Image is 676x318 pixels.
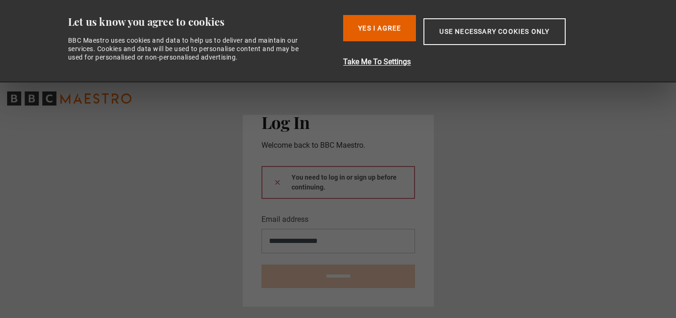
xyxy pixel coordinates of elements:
[68,15,336,29] div: Let us know you agree to cookies
[343,15,416,41] button: Yes I Agree
[261,140,415,151] p: Welcome back to BBC Maestro.
[261,112,415,132] h2: Log In
[343,56,615,68] button: Take Me To Settings
[261,214,308,225] label: Email address
[261,166,415,199] div: You need to log in or sign up before continuing.
[68,36,309,62] div: BBC Maestro uses cookies and data to help us to deliver and maintain our services. Cookies and da...
[7,91,131,106] svg: BBC Maestro
[423,18,565,45] button: Use necessary cookies only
